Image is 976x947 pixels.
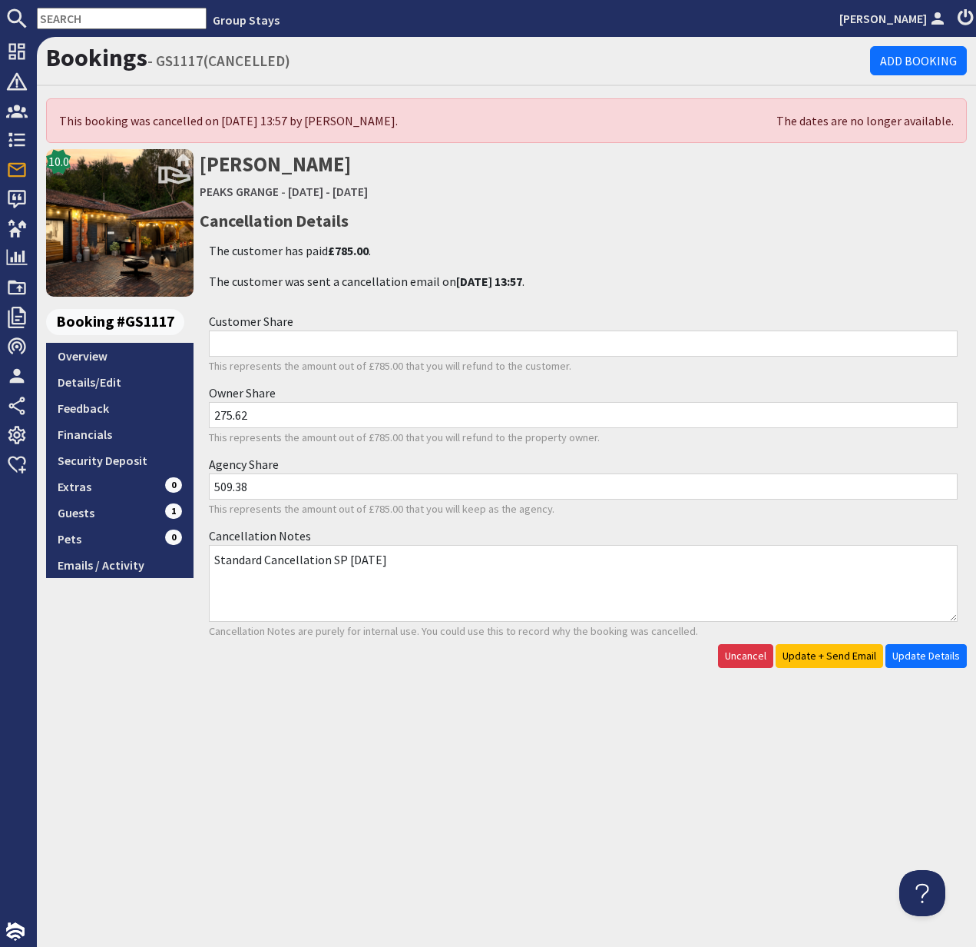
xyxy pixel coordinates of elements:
[209,358,958,375] p: This represents the amount out of £785.00 that you will refund to the customer.
[328,243,369,258] strong: £785.00
[200,149,967,204] h2: [PERSON_NAME]
[46,421,194,447] a: Financials
[209,545,958,622] textarea: Standard Cancellation SP [DATE]
[209,272,958,291] p: The customer was sent a cancellation email on .
[46,526,194,552] a: Pets0
[209,430,958,447] p: This represents the amount out of £785.00 that you will refund to the property owner.
[46,500,194,526] a: Guests1
[48,152,69,171] span: 10.0
[46,309,187,335] a: Booking #GS1117
[398,111,954,130] div: The dates are no longer available.
[46,309,184,335] span: Booking #GS1117
[200,184,279,199] a: PEAKS GRANGE
[46,42,147,73] a: Bookings
[209,528,311,543] label: Cancellation Notes
[209,623,958,640] p: Cancellation Notes are purely for internal use. You could use this to record why the booking was ...
[37,8,207,29] input: SEARCH
[46,369,194,395] a: Details/Edit
[200,208,967,234] h3: Cancellation Details
[46,343,194,369] a: Overview
[899,870,945,916] iframe: Toggle Customer Support
[839,9,948,28] a: [PERSON_NAME]
[165,503,182,519] span: 1
[213,12,280,28] a: Group Stays
[46,395,194,421] a: Feedback
[209,385,276,400] label: Owner Share
[147,52,290,70] small: - GS1117(CANCELLED)
[209,457,279,472] label: Agency Share
[209,314,293,329] label: Customer Share
[209,241,958,260] p: The customer has paid .
[885,644,967,668] button: Update Details
[59,111,398,130] div: This booking was cancelled on [DATE] 13:57 by [PERSON_NAME].
[892,649,960,663] span: Update Details
[718,644,773,668] a: Uncancel
[46,474,194,500] a: Extras0
[46,149,194,297] a: PEAKS GRANGE's icon10.0
[165,530,182,545] span: 0
[281,184,286,199] span: -
[46,552,194,578] a: Emails / Activity
[46,149,194,297] img: PEAKS GRANGE's icon
[776,644,883,668] button: Update + Send Email
[782,649,876,663] span: Update + Send Email
[288,184,368,199] a: [DATE] - [DATE]
[870,46,967,75] a: Add Booking
[209,501,958,518] p: This represents the amount out of £785.00 that you will keep as the agency.
[456,274,522,289] strong: [DATE] 13:57
[165,477,182,493] span: 0
[46,447,194,474] a: Security Deposit
[6,922,25,941] img: staytech_i_w-64f4e8e9ee0a9c174fd5317b4b171b261742d2d393467e5bdba4413f4f884c10.svg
